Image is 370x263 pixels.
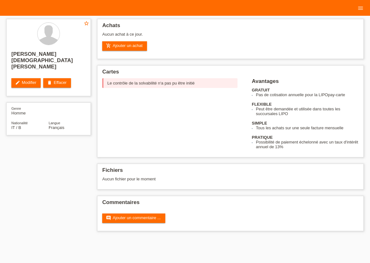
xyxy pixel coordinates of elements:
[106,215,111,220] i: comment
[102,22,359,32] h2: Achats
[43,78,71,88] a: deleteEffacer
[256,92,359,97] li: Pas de cotisation annuelle pour la LIPOpay-carte
[11,125,21,130] span: Italie / B / 10.03.2025
[252,88,270,92] b: GRATUIT
[84,20,89,26] i: star_border
[252,121,267,126] b: SIMPLE
[102,32,359,41] div: Aucun achat à ce jour.
[102,199,359,209] h2: Commentaires
[49,125,64,130] span: Français
[354,6,367,10] a: menu
[47,80,52,85] i: delete
[11,78,41,88] a: editModifier
[11,121,28,125] span: Nationalité
[102,213,165,223] a: commentAjouter un commentaire ...
[11,51,86,73] h2: [PERSON_NAME][DEMOGRAPHIC_DATA] [PERSON_NAME]
[252,102,272,107] b: FLEXIBLE
[102,78,238,88] div: Le contrôle de la solvabilité n‘a pas pu être initié
[11,107,21,110] span: Genre
[11,106,49,115] div: Homme
[84,20,89,27] a: star_border
[256,140,359,149] li: Possibilité de paiement échelonné avec un taux d'intérêt annuel de 13%
[15,80,20,85] i: edit
[102,177,287,181] div: Aucun fichier pour le moment
[357,5,364,11] i: menu
[256,126,359,130] li: Tous les achats sur une seule facture mensuelle
[102,41,147,51] a: add_shopping_cartAjouter un achat
[49,121,60,125] span: Langue
[102,167,359,177] h2: Fichiers
[106,43,111,48] i: add_shopping_cart
[102,69,359,78] h2: Cartes
[252,78,359,88] h2: Avantages
[252,135,273,140] b: PRATIQUE
[256,107,359,116] li: Peut être demandée et utilisée dans toutes les succursales LIPO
